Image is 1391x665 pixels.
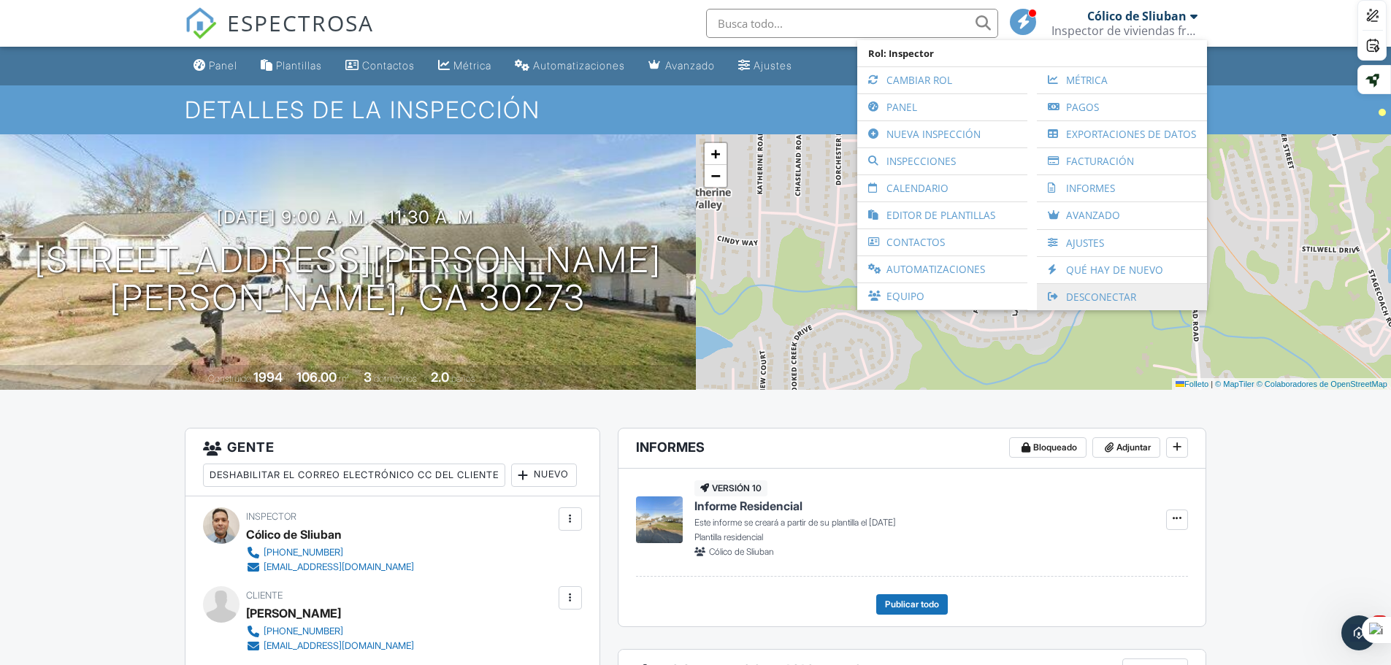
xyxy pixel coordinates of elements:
[1066,208,1120,222] font: Avanzado
[432,53,497,80] a: Métrica
[643,53,721,80] a: Avanzado
[1066,73,1108,87] font: Métrica
[1044,175,1200,201] a: Informes
[340,53,421,80] a: Contactos
[1051,23,1252,39] font: Inspector de viviendas francotirador
[364,369,372,385] font: 3
[534,469,569,480] font: Nuevo
[886,181,949,195] font: Calendario
[1044,202,1200,229] a: Avanzado
[865,67,1020,93] a: Cambiar rol
[865,283,1020,310] a: Equipo
[255,53,328,80] a: Plantillas
[253,369,283,385] font: 1994
[886,235,945,249] font: Contactos
[1257,380,1387,388] a: © Colaboradores de OpenStreetMap
[886,208,995,222] font: Editor de plantillas
[374,373,417,384] font: dormitorios
[1066,290,1136,304] font: Desconectar
[1044,121,1200,147] a: Exportaciones de datos
[1215,380,1254,388] a: © MapTiler
[1341,615,1376,650] iframe: Chat en vivo de Intercom
[246,624,414,639] a: [PHONE_NUMBER]
[868,47,934,60] font: Rol: Inspector
[1066,181,1115,195] font: Informes
[886,100,917,114] font: Panel
[246,527,342,542] font: Cólico de Sliuban
[1066,127,1196,141] font: Exportaciones de datos
[264,640,414,651] font: [EMAIL_ADDRESS][DOMAIN_NAME]
[227,8,374,38] font: ESPECTROSA
[264,561,414,572] font: [EMAIL_ADDRESS][DOMAIN_NAME]
[509,53,631,80] a: Automatizaciones (básicas)
[1044,148,1200,174] a: Facturación
[185,96,540,124] font: Detalles de la inspección
[665,59,715,72] font: Avanzado
[1044,230,1200,256] a: Ajustes
[1176,380,1208,388] a: Folleto
[754,59,792,72] font: Ajustes
[1066,154,1134,168] font: Facturación
[227,439,275,455] font: Gente
[710,145,720,163] font: +
[865,148,1020,174] a: Inspecciones
[246,545,414,560] a: [PHONE_NUMBER]
[246,639,414,653] a: [EMAIL_ADDRESS][DOMAIN_NAME]
[1051,23,1198,38] div: Inspector de viviendas francotirador
[865,175,1020,201] a: Calendario
[264,626,343,637] font: [PHONE_NUMBER]
[362,59,415,72] font: Contactos
[451,373,475,384] font: baños
[1044,67,1200,93] a: Métrica
[710,166,720,185] font: −
[431,369,449,385] font: 2.0
[1087,8,1187,24] font: Cólico de Sliuban
[1184,380,1208,388] font: Folleto
[705,165,727,187] a: Alejar
[886,154,956,168] font: Inspecciones
[865,94,1020,120] a: Panel
[865,202,1020,228] a: Editor de plantillas
[246,606,341,620] font: [PERSON_NAME]
[1066,263,1163,277] font: Qué hay de nuevo
[208,373,251,384] font: Construido
[533,59,625,72] font: Automatizaciones
[210,469,499,480] font: Deshabilitar el correo electrónico CC del cliente
[886,289,924,303] font: Equipo
[1066,100,1099,114] font: Pagos
[886,73,952,87] font: Cambiar rol
[276,59,322,72] font: Plantillas
[1044,94,1200,120] a: Pagos
[185,20,374,50] a: ESPECTROSA
[453,59,491,72] font: Métrica
[865,229,1020,255] a: Contactos
[110,276,586,319] font: [PERSON_NAME], GA 30273
[732,53,798,80] a: Ajustes
[217,207,479,228] font: [DATE] 9:00 a. m. - 11:30 a. m.
[886,262,985,276] font: Automatizaciones
[296,369,337,385] font: 106.00
[209,59,237,72] font: Panel
[865,256,1020,282] a: Automatizaciones
[264,547,343,558] font: [PHONE_NUMBER]
[185,7,217,39] img: El mejor software de inspección de viviendas: Spectora
[1044,257,1200,283] a: Qué hay de nuevo
[1066,236,1104,250] font: Ajustes
[705,143,727,165] a: Dar un golpe de zoom
[34,238,662,281] font: [STREET_ADDRESS][PERSON_NAME]
[1211,380,1213,388] font: |
[246,560,414,574] a: [EMAIL_ADDRESS][DOMAIN_NAME]
[886,127,981,141] font: Nueva inspección
[246,590,283,601] font: Cliente
[246,511,296,522] font: Inspector
[1044,284,1200,310] a: Desconectar
[188,53,243,80] a: Panel
[706,9,998,38] input: Busca todo...
[339,373,350,384] font: m²
[865,121,1020,147] a: Nueva inspección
